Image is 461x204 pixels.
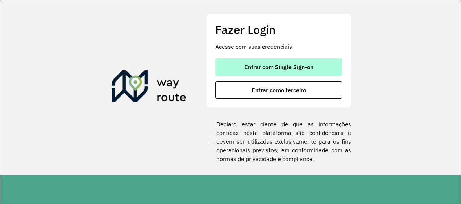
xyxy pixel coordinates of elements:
label: Declaro estar ciente de que as informações contidas nesta plataforma são confidenciais e devem se... [206,120,351,163]
h2: Fazer Login [215,23,342,37]
img: Roteirizador AmbevTech [112,70,186,105]
span: Entrar como terceiro [252,87,306,93]
span: Entrar com Single Sign-on [244,64,313,70]
button: button [215,58,342,76]
button: button [215,81,342,99]
p: Acesse com suas credenciais [215,42,342,51]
